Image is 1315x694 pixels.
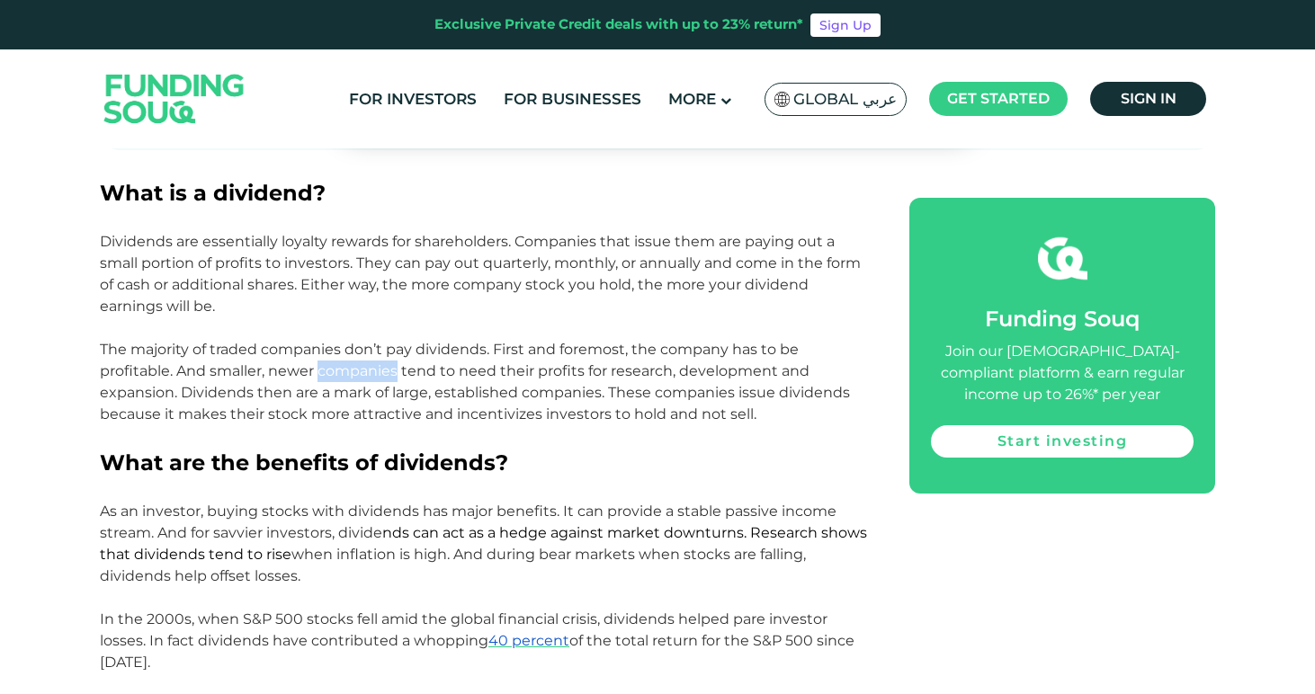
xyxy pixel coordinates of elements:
span: Sign in [1121,90,1176,107]
span: Global عربي [793,89,897,110]
img: SA Flag [774,92,791,107]
a: Start investing [931,425,1194,458]
a: For Investors [344,85,481,114]
span: What are the benefits of dividends? [100,449,508,476]
a: 40 percent [488,632,569,649]
a: Sign Up [810,13,881,37]
div: Join our [DEMOGRAPHIC_DATA]-compliant platform & earn regular income up to 26%* per year [931,341,1194,405]
img: Logo [86,53,263,144]
span: Get started [947,90,1050,107]
span: Dividends are essentially loyalty rewards for shareholders. Companies that issue them are paying ... [100,233,861,315]
span: The majority of traded companies don’t pay dividends. First and foremost, the company has to be p... [100,341,850,423]
a: Sign in [1090,82,1206,116]
span: Funding Souq [985,306,1140,332]
img: fsicon [1038,234,1087,283]
span: In the 2000s, when S&P 500 stocks fell amid the global financial crisis, dividends helped pare in... [100,610,854,671]
div: Exclusive Private Credit deals with up to 23% return* [434,14,803,35]
span: nds can act as a hedge against market downturns. Research shows that dividends tend to rise [100,524,867,563]
a: For Businesses [499,85,646,114]
span: What is a dividend? [100,180,326,206]
span: As an investor, buying stocks with dividends has major benefits. It can provide a stable passive ... [100,503,867,584]
span: More [668,90,716,108]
